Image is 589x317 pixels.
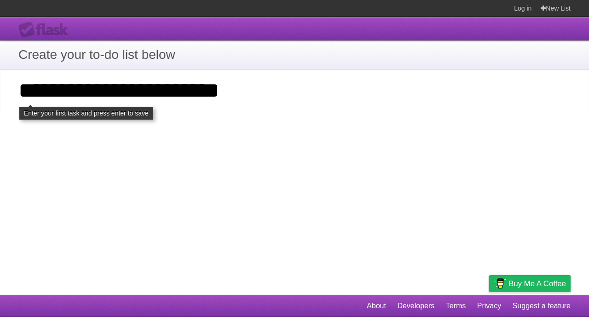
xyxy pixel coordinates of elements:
a: Buy me a coffee [489,275,571,292]
a: Privacy [477,297,501,315]
span: Buy me a coffee [508,276,566,292]
img: Buy me a coffee [494,276,506,291]
a: Developers [397,297,434,315]
a: About [367,297,386,315]
a: Terms [446,297,466,315]
a: Suggest a feature [513,297,571,315]
h1: Create your to-do list below [18,45,571,64]
div: Flask [18,22,74,38]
